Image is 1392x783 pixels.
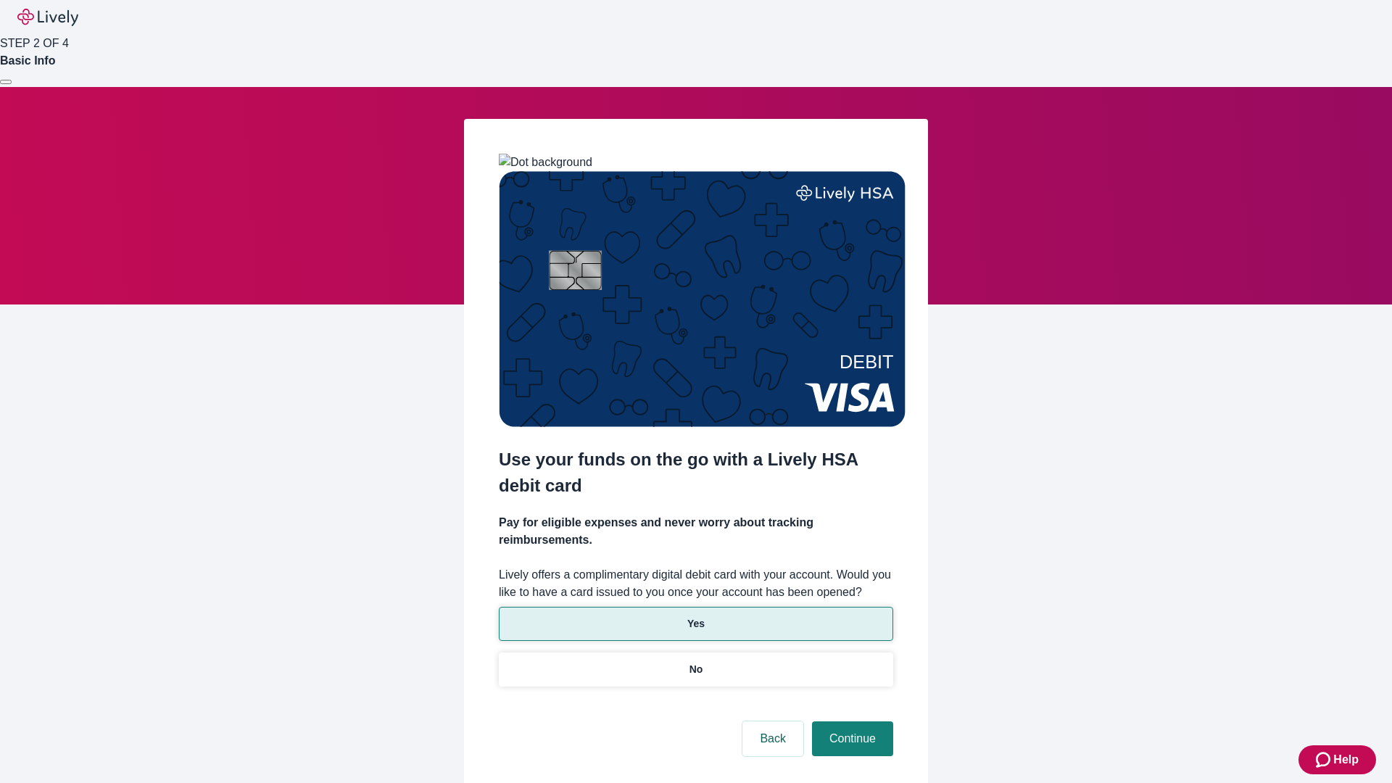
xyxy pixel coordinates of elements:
[687,616,705,631] p: Yes
[1298,745,1376,774] button: Zendesk support iconHelp
[499,171,906,427] img: Debit card
[499,652,893,687] button: No
[17,9,78,26] img: Lively
[499,607,893,641] button: Yes
[499,566,893,601] label: Lively offers a complimentary digital debit card with your account. Would you like to have a card...
[499,447,893,499] h2: Use your funds on the go with a Lively HSA debit card
[1316,751,1333,768] svg: Zendesk support icon
[689,662,703,677] p: No
[499,514,893,549] h4: Pay for eligible expenses and never worry about tracking reimbursements.
[742,721,803,756] button: Back
[812,721,893,756] button: Continue
[499,154,592,171] img: Dot background
[1333,751,1359,768] span: Help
